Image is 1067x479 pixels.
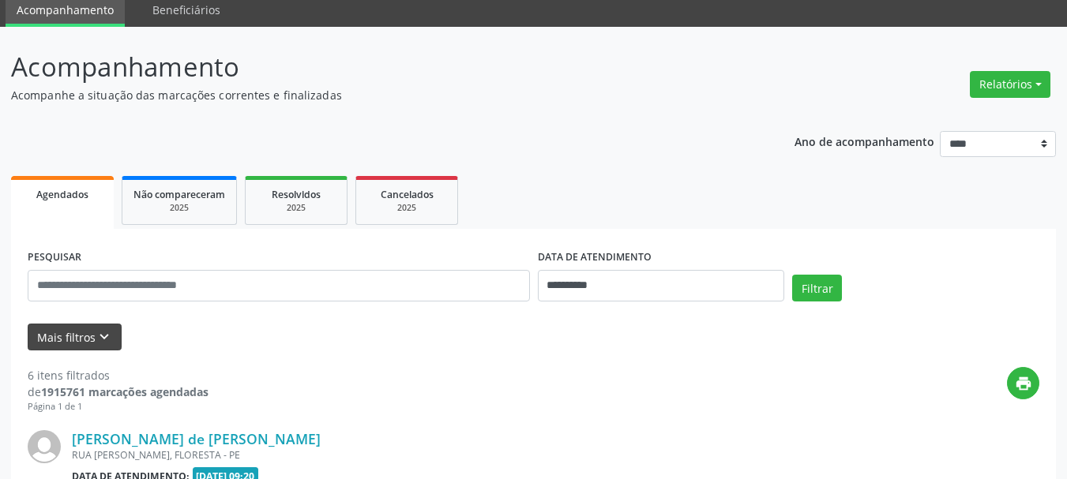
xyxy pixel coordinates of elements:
i: print [1015,375,1032,392]
p: Acompanhe a situação das marcações correntes e finalizadas [11,87,742,103]
button: Filtrar [792,275,842,301]
p: Acompanhamento [11,47,742,87]
span: Cancelados [381,188,434,201]
span: Resolvidos [272,188,321,201]
label: DATA DE ATENDIMENTO [538,245,652,270]
div: 2025 [257,202,336,214]
div: 2025 [367,202,446,214]
button: Mais filtroskeyboard_arrow_down [28,324,122,351]
button: print [1007,367,1039,399]
div: Página 1 de 1 [28,400,209,414]
div: de [28,384,209,400]
a: [PERSON_NAME] de [PERSON_NAME] [72,430,321,447]
i: keyboard_arrow_down [96,328,113,346]
strong: 1915761 marcações agendadas [41,384,209,399]
span: Não compareceram [133,188,225,201]
button: Relatórios [970,71,1050,98]
img: img [28,430,61,463]
label: PESQUISAR [28,245,81,270]
p: Ano de acompanhamento [795,131,934,151]
span: Agendados [36,188,88,201]
div: 6 itens filtrados [28,367,209,384]
div: RUA [PERSON_NAME], FLORESTA - PE [72,448,802,462]
div: 2025 [133,202,225,214]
